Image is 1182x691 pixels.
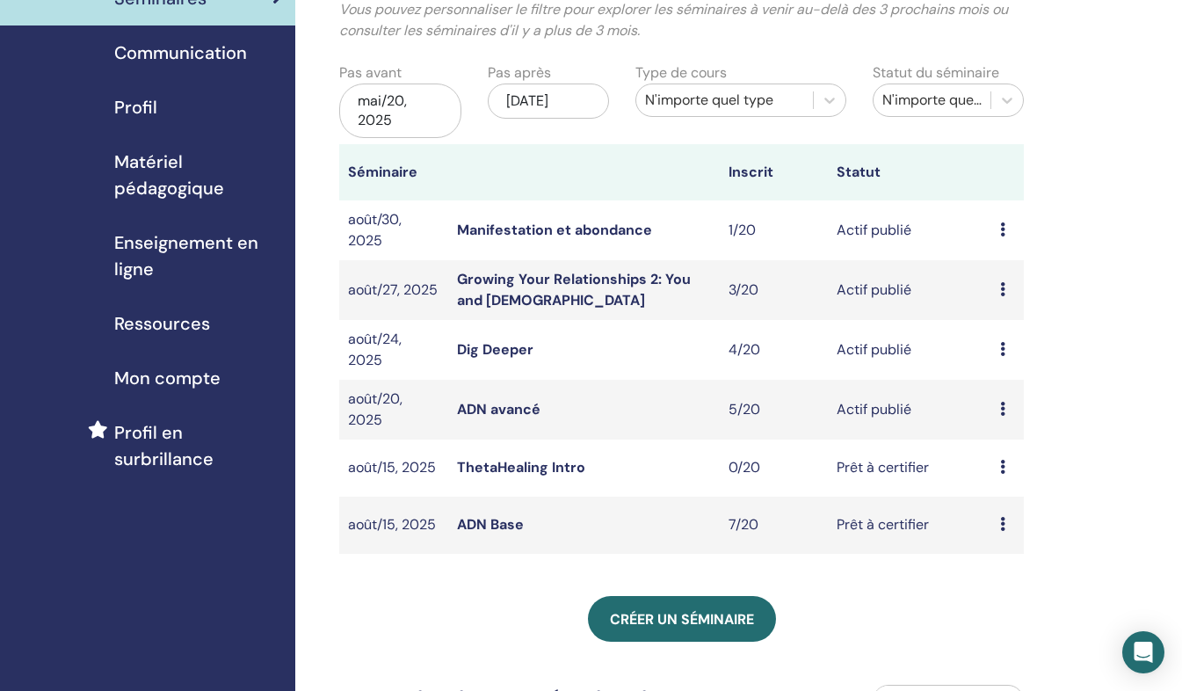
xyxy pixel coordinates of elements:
td: août/20, 2025 [339,380,448,440]
label: Type de cours [635,62,727,84]
div: [DATE] [488,84,609,119]
td: Prêt à certifier [828,497,990,554]
th: Inscrit [720,144,829,200]
a: Créer un séminaire [588,596,776,642]
span: Communication [114,40,247,66]
div: mai/20, 2025 [339,84,460,138]
td: Actif publié [828,260,990,320]
a: ADN avancé [457,400,540,418]
td: août/27, 2025 [339,260,448,320]
span: Matériel pédagogique [114,149,281,201]
td: août/30, 2025 [339,200,448,260]
a: ThetaHealing Intro [457,458,585,476]
span: Mon compte [114,365,221,391]
a: Manifestation et abondance [457,221,652,239]
td: août/15, 2025 [339,440,448,497]
td: 1/20 [720,200,829,260]
span: Profil en surbrillance [114,419,281,472]
td: Actif publié [828,320,990,380]
div: Open Intercom Messenger [1122,631,1164,673]
td: 5/20 [720,380,829,440]
label: Statut du séminaire [873,62,999,84]
td: Actif publié [828,200,990,260]
span: Ressources [114,310,210,337]
td: Prêt à certifier [828,440,990,497]
a: ADN Base [457,515,524,534]
th: Séminaire [339,144,448,200]
div: N'importe quel type [645,90,804,111]
td: 7/20 [720,497,829,554]
td: août/24, 2025 [339,320,448,380]
td: 0/20 [720,440,829,497]
td: 4/20 [720,320,829,380]
a: Dig Deeper [457,340,533,359]
td: août/15, 2025 [339,497,448,554]
label: Pas après [488,62,551,84]
span: Profil [114,94,157,120]
span: Enseignement en ligne [114,229,281,282]
div: N'importe quel statut [882,90,982,111]
span: Créer un séminaire [610,610,754,629]
td: 3/20 [720,260,829,320]
a: Growing Your Relationships 2: You and [DEMOGRAPHIC_DATA] [457,270,691,309]
td: Actif publié [828,380,990,440]
th: Statut [828,144,990,200]
label: Pas avant [339,62,402,84]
